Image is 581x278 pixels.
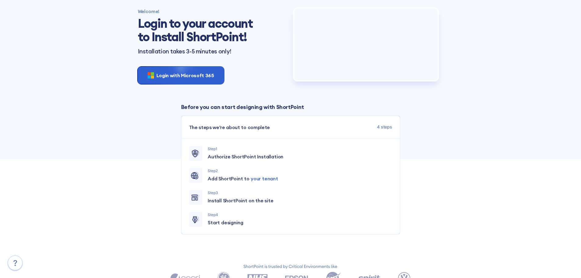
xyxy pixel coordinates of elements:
p: Step 2 [208,168,392,174]
p: Step 3 [208,190,392,196]
span: Install ShortPoint on the site [208,197,274,204]
p: Before you can start designing with ShortPoint [181,103,400,111]
p: Installation takes 3-5 minutes only! [138,48,287,55]
p: Step 1 [208,146,392,152]
span: your tenant [251,175,278,182]
p: Step 4 [208,212,392,218]
span: Add ShortPoint to [208,175,278,182]
span: Start designing [208,219,243,226]
h1: Login to your account to Install ShortPoint! [138,17,257,44]
span: Authorize ShortPoint Installation [208,153,283,160]
iframe: Chat Widget [551,249,581,278]
span: The steps we're about to complete [189,124,270,131]
span: 4 steps [377,124,392,131]
button: Login with Microsoft 365 [138,67,224,84]
h4: Welcome! [138,9,287,14]
span: Login with Microsoft 365 [156,72,214,79]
